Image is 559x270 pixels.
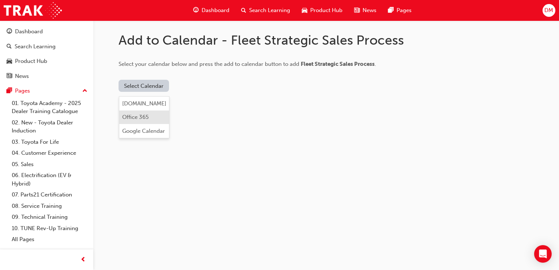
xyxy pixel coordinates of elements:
a: Product Hub [3,55,90,68]
a: News [3,70,90,83]
div: [DOMAIN_NAME] [122,100,166,108]
span: car-icon [7,58,12,65]
img: Trak [4,2,62,19]
div: Search Learning [15,42,56,51]
a: 04. Customer Experience [9,147,90,159]
span: Select your calendar below and press the add to calendar button to add . [119,61,376,67]
a: Dashboard [3,25,90,38]
span: news-icon [7,73,12,80]
button: DM [543,4,555,17]
a: search-iconSearch Learning [235,3,296,18]
div: Open Intercom Messenger [534,245,552,263]
h1: Add to Calendar - Fleet Strategic Sales Process [119,32,411,48]
span: prev-icon [80,255,86,265]
a: 08. Service Training [9,200,90,212]
a: 03. Toyota For Life [9,136,90,148]
button: [DOMAIN_NAME] [119,97,169,110]
span: Fleet Strategic Sales Process [301,61,375,67]
a: guage-iconDashboard [187,3,235,18]
span: news-icon [354,6,360,15]
a: 07. Parts21 Certification [9,189,90,200]
a: 01. Toyota Academy - 2025 Dealer Training Catalogue [9,98,90,117]
span: search-icon [7,44,12,50]
button: Select Calendar [119,80,169,92]
span: guage-icon [7,29,12,35]
div: Pages [15,87,30,95]
a: All Pages [9,234,90,245]
a: 06. Electrification (EV & Hybrid) [9,170,90,189]
button: Office 365 [119,110,169,124]
div: Product Hub [15,57,47,65]
a: news-iconNews [348,3,382,18]
a: 02. New - Toyota Dealer Induction [9,117,90,136]
button: DashboardSearch LearningProduct HubNews [3,23,90,84]
span: guage-icon [193,6,199,15]
a: pages-iconPages [382,3,417,18]
button: Pages [3,84,90,98]
span: News [363,6,376,15]
span: Pages [397,6,412,15]
a: car-iconProduct Hub [296,3,348,18]
span: search-icon [241,6,246,15]
a: 10. TUNE Rev-Up Training [9,223,90,234]
span: pages-icon [7,88,12,94]
span: Product Hub [310,6,342,15]
div: Office 365 [122,113,149,121]
button: Google Calendar [119,124,169,138]
span: pages-icon [388,6,394,15]
span: up-icon [82,86,87,96]
div: Google Calendar [122,127,165,135]
a: 09. Technical Training [9,211,90,223]
span: DM [544,6,553,15]
div: News [15,72,29,80]
div: Dashboard [15,27,43,36]
a: Search Learning [3,40,90,53]
span: car-icon [302,6,307,15]
a: 05. Sales [9,159,90,170]
span: Dashboard [202,6,229,15]
span: Search Learning [249,6,290,15]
